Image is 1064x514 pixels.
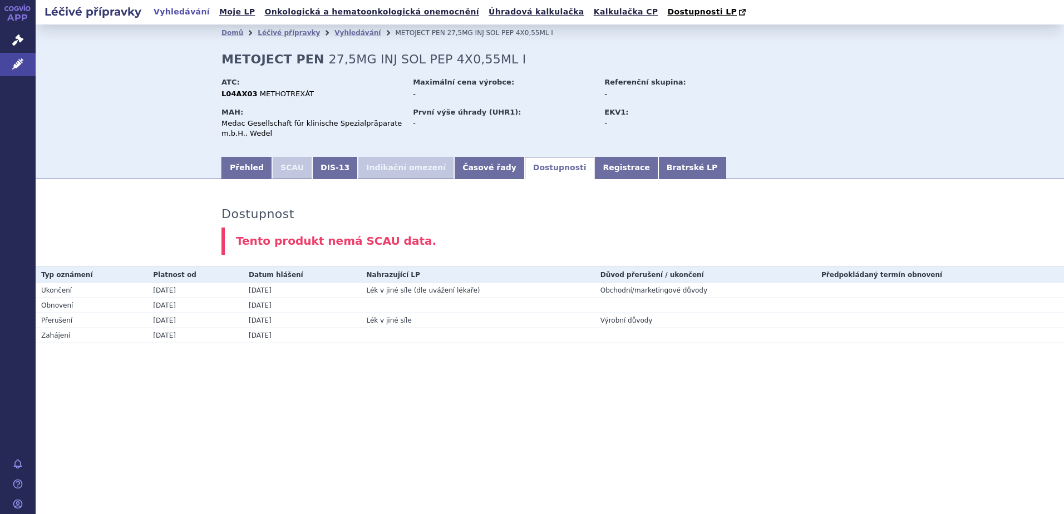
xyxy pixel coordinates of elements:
td: [DATE] [147,298,243,313]
a: Moje LP [216,4,258,19]
div: - [604,89,730,99]
strong: L04AX03 [221,90,258,98]
span: METOJECT PEN [395,29,445,37]
div: - [413,89,594,99]
strong: První výše úhrady (UHR1): [413,108,521,116]
a: Dostupnosti LP [664,4,751,20]
div: - [413,118,594,128]
h2: Léčivé přípravky [36,4,150,19]
span: Lék v jiné síle [367,317,412,324]
td: [DATE] [243,298,361,313]
div: Medac Gesellschaft für klinische Spezialpräparate m.b.H., Wedel [221,118,402,139]
a: Léčivé přípravky [258,29,320,37]
a: Domů [221,29,243,37]
th: Nahrazující LP [361,266,595,283]
a: Registrace [594,157,658,179]
div: Tento produkt nemá SCAU data. [221,228,878,255]
a: Přehled [221,157,272,179]
strong: ATC: [221,78,240,86]
th: Datum hlášení [243,266,361,283]
td: Zahájení [36,328,147,343]
th: Typ oznámení [36,266,147,283]
td: Obnovení [36,298,147,313]
td: [DATE] [147,328,243,343]
td: Obchodní/marketingové důvody [595,283,816,298]
a: Onkologická a hematoonkologická onemocnění [261,4,482,19]
strong: EKV1: [604,108,628,116]
td: [DATE] [243,328,361,343]
td: [DATE] [243,283,361,298]
a: Úhradová kalkulačka [485,4,588,19]
a: Bratrské LP [658,157,726,179]
a: Kalkulačka CP [590,4,662,19]
th: Platnost od [147,266,243,283]
span: Lék v jiné síle (dle uvážení lékaře) [367,286,480,294]
th: Důvod přerušení / ukončení [595,266,816,283]
a: Dostupnosti [525,157,595,179]
span: 27,5MG INJ SOL PEP 4X0,55ML I [328,52,526,66]
td: [DATE] [243,313,361,328]
td: Přerušení [36,313,147,328]
span: Dostupnosti LP [667,7,737,16]
td: Výrobní důvody [595,313,816,328]
th: Předpokládaný termín obnovení [816,266,1064,283]
a: Vyhledávání [334,29,381,37]
h3: Dostupnost [221,207,294,221]
strong: MAH: [221,108,243,116]
div: - [604,118,730,128]
span: METHOTREXÁT [260,90,314,98]
a: Vyhledávání [150,4,213,19]
td: [DATE] [147,283,243,298]
strong: METOJECT PEN [221,52,324,66]
strong: Maximální cena výrobce: [413,78,514,86]
td: [DATE] [147,313,243,328]
a: Časové řady [454,157,525,179]
span: 27,5MG INJ SOL PEP 4X0,55ML I [447,29,553,37]
strong: Referenční skupina: [604,78,686,86]
td: Ukončení [36,283,147,298]
a: DIS-13 [312,157,358,179]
